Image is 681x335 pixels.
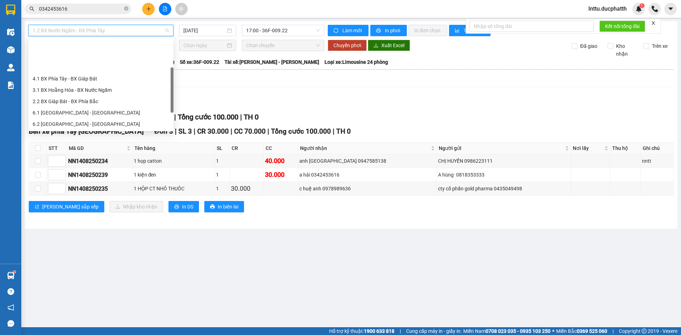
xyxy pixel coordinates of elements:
span: copyright [642,329,647,334]
button: printerIn phơi [370,25,407,36]
span: In phơi [385,27,401,34]
span: printer [376,28,382,34]
span: CC 70.000 [234,127,266,135]
div: 4.1 BX Phía Tây - BX Giáp Bát [28,73,173,84]
span: sort-ascending [34,204,39,210]
span: | [400,327,401,335]
span: lnttu.ducphatth [583,4,632,13]
button: printerIn DS [168,201,199,212]
span: 1 [641,3,643,8]
img: solution-icon [7,82,15,89]
input: Nhập số tổng đài [470,21,594,32]
button: printerIn biên lai [204,201,244,212]
div: 1 họp catton [134,157,214,165]
span: Mã GD [69,144,125,152]
span: [PERSON_NAME] sắp xếp [42,203,99,211]
input: Tìm tên, số ĐT hoặc mã đơn [39,5,123,13]
span: Loại xe: Limousine 24 phòng [325,58,388,66]
span: plus [146,6,151,11]
div: cty cổ phần gold pharma 0435049498 [438,185,570,192]
th: CR [230,143,264,154]
span: Người nhận [300,144,430,152]
span: search [29,6,34,11]
span: CR 30.000 [197,127,229,135]
span: Cung cấp máy in - giấy in: [406,327,461,335]
div: CHỊ HUYỀN 0986223111 [438,157,570,165]
div: 30.000 [231,184,262,194]
span: Người gửi [439,144,564,152]
div: NN1408250234 [68,157,131,166]
button: Kết nối tổng đài [599,21,645,32]
span: TH 0 [244,113,259,121]
div: 1 [216,171,228,179]
div: 6.2 Hà Nội - Thanh Hóa [28,118,173,130]
img: icon-new-feature [636,6,642,12]
span: SL 3 [178,127,192,135]
td: NN1408250235 [67,182,133,196]
span: message [7,320,14,327]
div: 3.1 BX Hoằng Hóa - BX Nước Ngầm [28,84,173,96]
th: Thu hộ [610,143,641,154]
img: warehouse-icon [7,64,15,71]
span: Tài xế: [PERSON_NAME] - [PERSON_NAME] [225,58,319,66]
sup: 1 [13,271,16,273]
span: Xuất Excel [381,41,404,49]
span: Số xe: 36F-009.22 [180,58,219,66]
span: In biên lai [218,203,238,211]
div: 40.000 [265,156,297,166]
span: Tổng cước 100.000 [178,113,238,121]
span: TH 0 [336,127,351,135]
span: | [174,113,176,121]
div: 6.2 [GEOGRAPHIC_DATA] - [GEOGRAPHIC_DATA] [33,120,169,128]
span: printer [210,204,215,210]
div: 1 HỘP CT NHỎ THUÔC [134,185,214,192]
span: Miền Nam [463,327,550,335]
sup: 1 [640,3,644,8]
input: Chọn ngày [183,41,226,49]
button: Chuyển phơi [328,40,367,51]
th: Ghi chú [641,143,674,154]
span: | [267,127,269,135]
span: aim [179,6,184,11]
div: 1 [216,157,228,165]
button: downloadXuất Excel [368,40,410,51]
span: Làm mới [342,27,363,34]
span: download [373,43,378,49]
div: A hùng· 0818353333 [438,171,570,179]
span: | [613,327,614,335]
span: Đơn 3 [154,127,173,135]
span: Đã giao [577,42,600,50]
span: bar-chart [455,28,461,34]
span: Nơi lấy [573,144,603,152]
img: warehouse-icon [7,272,15,279]
span: Trên xe [649,42,670,50]
button: file-add [159,3,171,15]
span: 17:00 - 36F-009.22 [246,25,320,36]
span: Chọn chuyến [246,40,320,51]
span: Bến xe phía Tây [GEOGRAPHIC_DATA] [29,127,144,135]
div: 2.2 BX Giáp Bát - BX Phía Bắc [28,96,173,107]
img: warehouse-icon [7,28,15,36]
th: SL [215,143,230,154]
span: close-circle [124,6,128,11]
div: c huệ anh 0978989636 [299,185,436,192]
th: STT [47,143,67,154]
span: ⚪️ [552,330,554,333]
span: Tổng cước 100.000 [271,127,331,135]
span: sync [333,28,339,34]
span: | [194,127,195,135]
strong: 0369 525 060 [577,328,607,334]
div: NN1408250239 [68,171,131,179]
div: NN1408250235 [68,184,131,193]
span: notification [7,304,14,311]
button: sort-ascending[PERSON_NAME] sắp xếp [29,201,104,212]
span: In DS [182,203,193,211]
span: 1.2 BX Nước Ngầm - BX Phía Tây [33,25,169,36]
span: file-add [162,6,167,11]
span: question-circle [7,288,14,295]
span: Kết nối tổng đài [605,22,640,30]
div: 1 [216,185,228,192]
input: 14/08/2025 [183,27,226,34]
strong: 0708 023 035 - 0935 103 250 [486,328,550,334]
span: Kho nhận [613,42,638,58]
